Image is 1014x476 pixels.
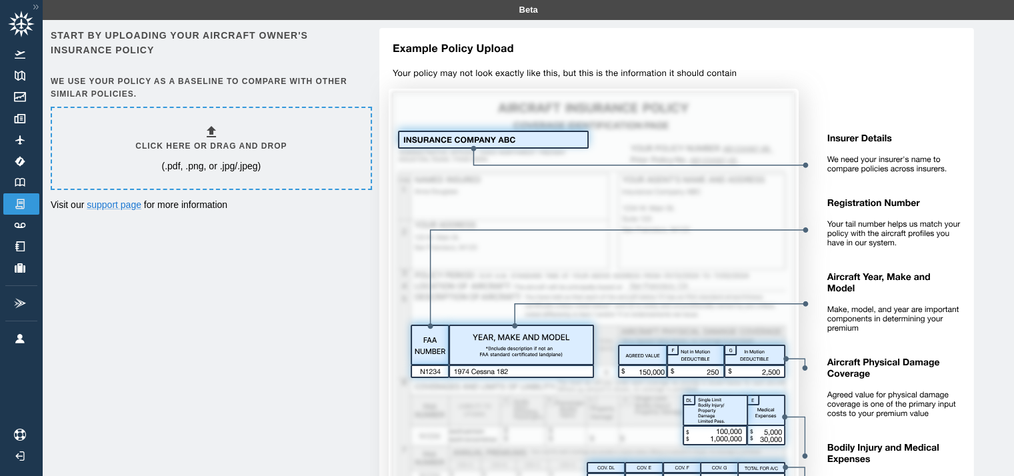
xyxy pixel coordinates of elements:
[51,75,369,101] h6: We use your policy as a baseline to compare with other similar policies.
[161,159,261,173] p: (.pdf, .png, or .jpg/.jpeg)
[51,198,369,211] p: Visit our for more information
[51,28,369,58] h6: Start by uploading your aircraft owner's insurance policy
[87,199,141,210] a: support page
[135,140,287,153] h6: Click here or drag and drop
